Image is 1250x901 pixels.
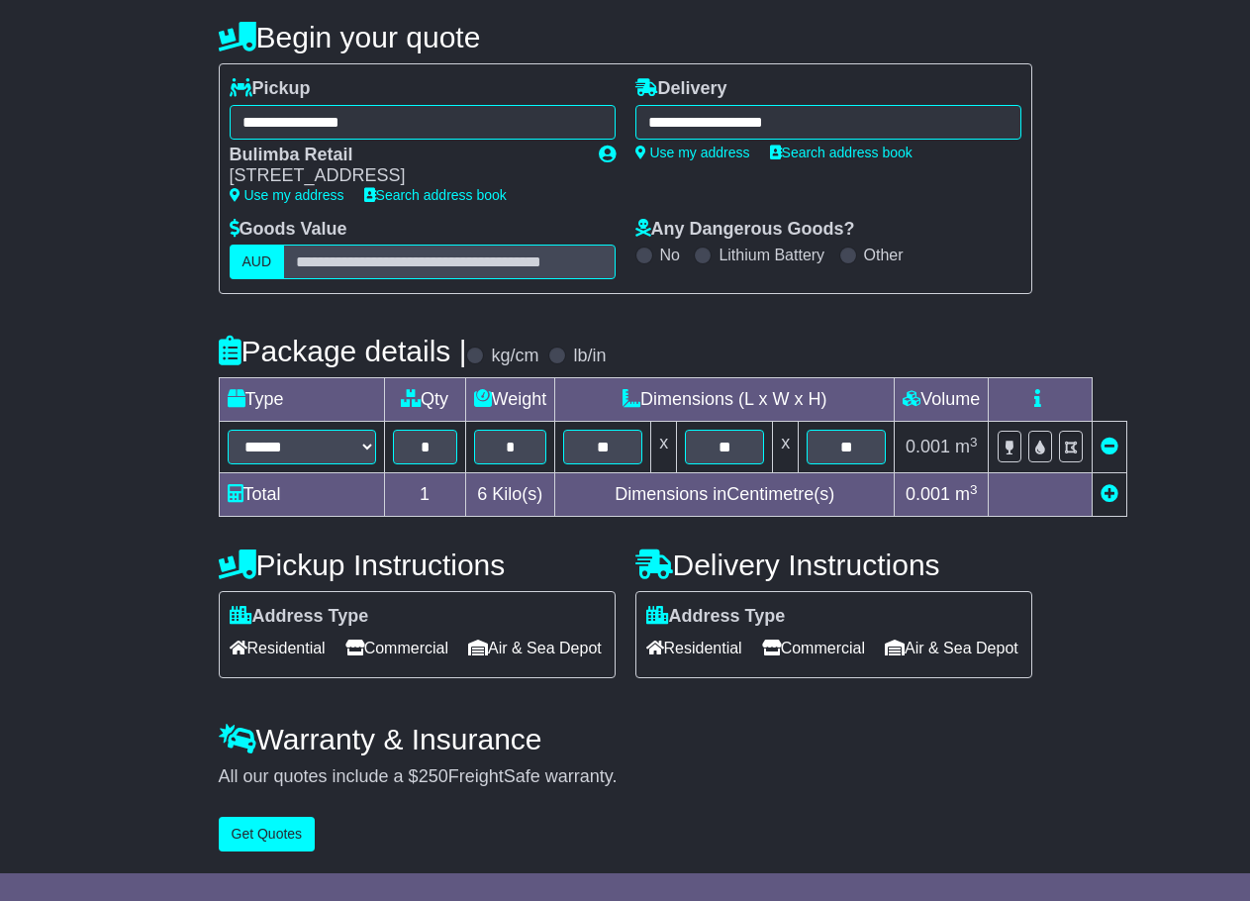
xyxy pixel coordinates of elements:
[719,246,824,264] label: Lithium Battery
[477,484,487,504] span: 6
[906,437,950,456] span: 0.001
[384,378,465,422] td: Qty
[646,606,786,628] label: Address Type
[219,378,384,422] td: Type
[955,437,978,456] span: m
[895,378,989,422] td: Volume
[219,335,467,367] h4: Package details |
[635,145,750,160] a: Use my address
[491,346,538,367] label: kg/cm
[230,606,369,628] label: Address Type
[773,422,799,473] td: x
[230,187,344,203] a: Use my address
[364,187,507,203] a: Search address book
[419,766,448,786] span: 250
[573,346,606,367] label: lb/in
[635,78,727,100] label: Delivery
[230,145,579,166] div: Bulimba Retail
[219,766,1032,788] div: All our quotes include a $ FreightSafe warranty.
[230,219,347,241] label: Goods Value
[219,21,1032,53] h4: Begin your quote
[660,246,680,264] label: No
[468,633,602,663] span: Air & Sea Depot
[646,633,742,663] span: Residential
[345,633,448,663] span: Commercial
[555,378,895,422] td: Dimensions (L x W x H)
[1101,437,1118,456] a: Remove this item
[219,723,1032,755] h4: Warranty & Insurance
[885,633,1018,663] span: Air & Sea Depot
[219,817,316,851] button: Get Quotes
[864,246,904,264] label: Other
[651,422,677,473] td: x
[219,473,384,517] td: Total
[1101,484,1118,504] a: Add new item
[230,633,326,663] span: Residential
[384,473,465,517] td: 1
[770,145,913,160] a: Search address book
[635,219,855,241] label: Any Dangerous Goods?
[465,378,555,422] td: Weight
[230,165,579,187] div: [STREET_ADDRESS]
[555,473,895,517] td: Dimensions in Centimetre(s)
[762,633,865,663] span: Commercial
[230,245,285,279] label: AUD
[970,435,978,450] sup: 3
[955,484,978,504] span: m
[465,473,555,517] td: Kilo(s)
[219,549,616,581] h4: Pickup Instructions
[970,482,978,497] sup: 3
[906,484,950,504] span: 0.001
[230,78,311,100] label: Pickup
[635,549,1032,581] h4: Delivery Instructions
